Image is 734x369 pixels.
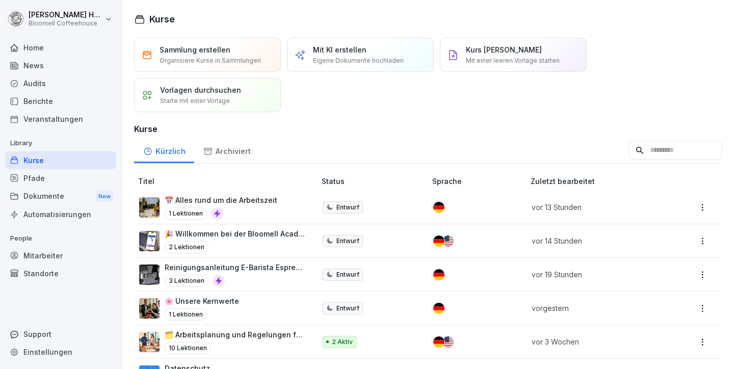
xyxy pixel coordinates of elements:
p: Bloomell Coffeehouse [29,20,103,27]
p: vor 14 Stunden [532,235,661,246]
a: Mitarbeiter [5,247,116,265]
p: Titel [138,176,318,187]
a: Kürzlich [134,137,194,163]
a: DokumenteNew [5,187,116,206]
p: Starte mit einer Vorlage [160,96,230,106]
p: 1 Lektionen [165,207,207,220]
a: Berichte [5,92,116,110]
p: vor 3 Wochen [532,336,661,347]
p: Entwurf [336,304,359,313]
p: 2 Aktiv [332,337,353,347]
a: News [5,57,116,74]
p: Mit KI erstellen [313,44,366,55]
img: b4eu0mai1tdt6ksd7nlke1so.png [139,231,160,251]
a: Standorte [5,265,116,282]
img: cu3wmzzldktk4qspvjr6yacu.png [139,197,160,218]
img: de.svg [433,202,444,213]
a: Audits [5,74,116,92]
p: 10 Lektionen [165,342,211,354]
h1: Kurse [149,12,175,26]
p: Vorlagen durchsuchen [160,85,241,95]
p: Entwurf [336,270,359,279]
p: Reinigungsanleitung E-Barista Espressomaschine [165,262,305,273]
p: Mit einer leeren Vorlage starten [466,56,560,65]
a: Archiviert [194,137,259,163]
p: Organisiere Kurse in Sammlungen [160,56,261,65]
img: us.svg [442,235,454,247]
img: us.svg [442,336,454,348]
p: Sprache [432,176,527,187]
p: 🎉 Willkommen bei der Bloomell Academy! [165,228,305,239]
img: o42vw9ktpcd1ki1r1pbdchka.png [139,298,160,319]
p: 🗂️ Arbeitsplanung und Regelungen für Mitarbeitende [165,329,305,340]
p: Eigene Dokumente hochladen [313,56,404,65]
a: Pfade [5,169,116,187]
img: u02agwowfwjnmbk66zgwku1c.png [139,265,160,285]
p: Library [5,135,116,151]
p: [PERSON_NAME] Häfeli [29,11,103,19]
img: bwuj6s1e49ip1tpfjdzf6itg.png [139,332,160,352]
p: 2 Lektionen [165,241,208,253]
img: de.svg [433,235,444,247]
p: vor 19 Stunden [532,269,661,280]
p: vorgestern [532,303,661,313]
p: vor 13 Stunden [532,202,661,213]
p: 1 Lektionen [165,308,207,321]
p: People [5,230,116,247]
a: Veranstaltungen [5,110,116,128]
img: de.svg [433,269,444,280]
p: Kurs [PERSON_NAME] [466,44,542,55]
h3: Kurse [134,123,722,135]
a: Home [5,39,116,57]
p: 📅 Alles rund um die Arbeitszeit [165,195,277,205]
a: Automatisierungen [5,205,116,223]
p: Status [322,176,428,187]
p: Entwurf [336,236,359,246]
img: de.svg [433,303,444,314]
a: Einstellungen [5,343,116,361]
p: Entwurf [336,203,359,212]
p: 🌸 Unsere Kernwerte [165,296,239,306]
div: New [96,191,113,202]
div: Support [5,325,116,343]
p: Zuletzt bearbeitet [531,176,673,187]
div: Dokumente [5,187,116,206]
img: de.svg [433,336,444,348]
p: 3 Lektionen [165,275,208,287]
a: Kurse [5,151,116,169]
p: Sammlung erstellen [160,44,230,55]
